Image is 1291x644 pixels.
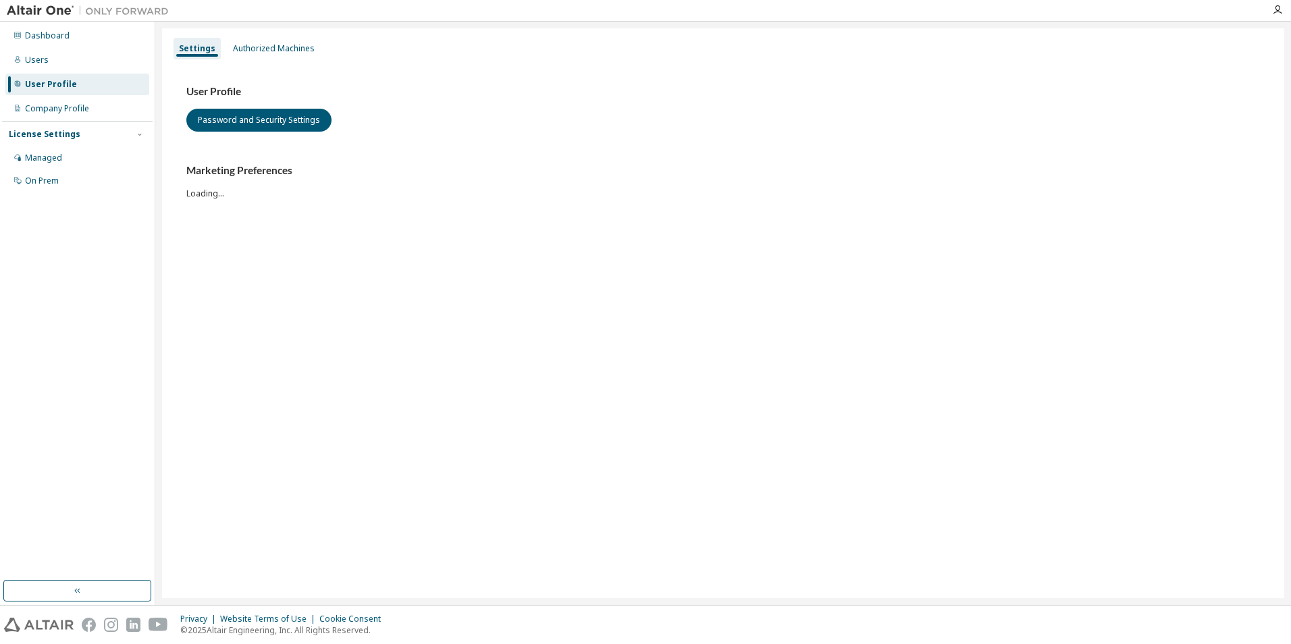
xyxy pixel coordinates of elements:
[126,618,140,632] img: linkedin.svg
[186,164,1260,178] h3: Marketing Preferences
[180,614,220,624] div: Privacy
[25,55,49,65] div: Users
[82,618,96,632] img: facebook.svg
[186,85,1260,99] h3: User Profile
[25,153,62,163] div: Managed
[149,618,168,632] img: youtube.svg
[179,43,215,54] div: Settings
[25,30,70,41] div: Dashboard
[25,79,77,90] div: User Profile
[9,129,80,140] div: License Settings
[104,618,118,632] img: instagram.svg
[186,109,332,132] button: Password and Security Settings
[233,43,315,54] div: Authorized Machines
[25,103,89,114] div: Company Profile
[180,624,389,636] p: © 2025 Altair Engineering, Inc. All Rights Reserved.
[7,4,176,18] img: Altair One
[25,176,59,186] div: On Prem
[186,164,1260,198] div: Loading...
[4,618,74,632] img: altair_logo.svg
[220,614,319,624] div: Website Terms of Use
[319,614,389,624] div: Cookie Consent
